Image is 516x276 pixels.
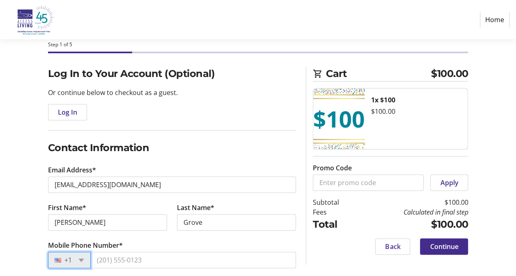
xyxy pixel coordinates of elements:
td: $100.00 [358,217,468,232]
h2: Contact Information [48,140,296,155]
h2: Log In to Your Account (Optional) [48,66,296,81]
span: $100.00 [431,66,468,81]
button: Continue [420,238,468,255]
label: Mobile Phone Number* [48,240,123,250]
span: Apply [440,178,458,188]
a: Home [480,12,509,27]
td: $100.00 [358,197,468,207]
div: Step 1 of 5 [48,41,468,48]
div: $100.00 [371,106,461,116]
td: Fees [313,207,358,217]
td: Subtotal [313,197,358,207]
input: Enter promo code [313,174,424,191]
span: Cart [326,66,431,81]
span: Log In [58,107,77,117]
button: Apply [430,174,468,191]
img: $100 [313,88,365,149]
strong: 1x $100 [371,95,395,104]
td: Calculated in final step [358,207,468,217]
input: (201) 555-0123 [90,252,296,268]
label: Last Name* [177,203,214,213]
label: Email Address* [48,165,96,175]
button: Back [375,238,410,255]
button: Log In [48,104,87,120]
img: Access Living's Logo [7,3,65,36]
span: Back [385,242,400,251]
label: First Name* [48,203,86,213]
label: Promo Code [313,163,352,173]
td: Total [313,217,358,232]
p: Or continue below to checkout as a guest. [48,88,296,97]
span: Continue [430,242,458,251]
